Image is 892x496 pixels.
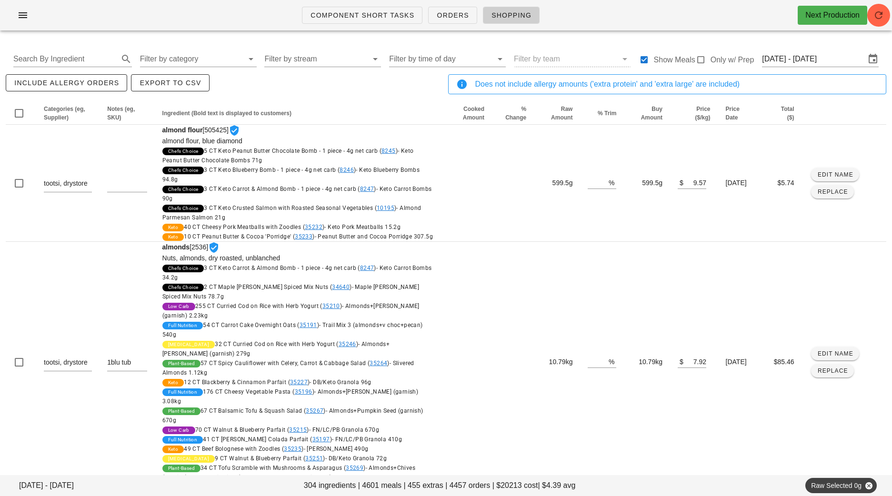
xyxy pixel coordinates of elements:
[184,446,368,452] span: 49 CT Beef Bolognese with Zoodles ( )
[168,407,195,415] span: Plant-Based
[168,233,179,241] span: Keto
[534,125,580,242] td: 599.5g
[168,322,198,329] span: Full Nutrition
[14,79,119,87] span: include allergy orders
[184,233,433,240] span: 10 CT Peanut Butter & Cocoa 'Porridge' ( )
[162,341,390,357] span: 32 CT Curried Cod on Rice with Herb Yogurt ( )
[310,11,414,19] span: Component Short Tasks
[162,284,419,300] span: 2 CT Maple [PERSON_NAME] Spiced Mix Nuts ( )
[162,126,203,134] strong: almond flour
[774,358,794,366] span: $85.46
[168,360,195,367] span: Plant-Based
[168,427,190,434] span: Low Carb
[492,102,534,125] th: % Change: Not sorted. Activate to sort ascending.
[295,233,312,240] a: 35233
[436,11,469,19] span: Orders
[811,364,853,377] button: Replace
[389,51,506,67] div: Filter by time of day
[36,102,100,125] th: Categories (eg, Supplier): Not sorted. Activate to sort ascending.
[140,51,257,67] div: Filter by category
[624,242,670,483] td: 10.79kg
[678,176,683,188] div: $
[805,10,860,21] div: Next Production
[162,137,242,145] span: almond flour, blue diamond
[284,446,301,452] a: 35235
[162,465,415,481] span: 34 CT Tofu Scramble with Mushrooms & Asparagus ( )
[475,79,879,90] div: Does not include allergy amounts ('extra protein' and 'extra large' are included)
[360,186,374,192] a: 8247
[107,106,135,121] span: Notes (eg, SKU)
[131,74,209,91] button: Export to CSV
[168,284,199,291] span: Chefs Choice
[162,243,190,251] strong: almonds
[718,125,760,242] td: [DATE]
[305,224,322,230] a: 35232
[264,51,381,67] div: Filter by stream
[360,265,374,271] a: 8247
[538,480,575,491] span: | $4.39 avg
[162,360,414,376] span: 57 CT Spicy Cauliflower with Celery, Carrot & Cabbage Salad ( )
[718,242,760,483] td: [DATE]
[491,11,531,19] span: Shopping
[624,125,670,242] td: 599.5g
[811,347,859,360] button: Edit Name
[777,179,794,187] span: $5.74
[155,102,442,125] th: Ingredient (Bold text is displayed to customers): Not sorted. Activate to sort ascending.
[332,284,350,290] a: 34640
[184,379,371,386] span: 12 CT Blackberry & Cinnamon Parfait ( )
[760,102,802,125] th: Total ($): Not sorted. Activate to sort ascending.
[162,254,280,262] span: Nuts, almonds, dry roasted, unblanched
[463,106,484,121] span: Cooked Amount
[718,102,760,125] th: Price Date: Not sorted. Activate to sort ascending.
[168,167,199,174] span: Chefs Choice
[817,367,848,374] span: Replace
[100,102,154,125] th: Notes (eg, SKU): Not sorted. Activate to sort ascending.
[6,74,127,91] button: include allergy orders
[162,388,419,405] span: 176 CT Cheesy Vegetable Pasta ( )
[302,7,422,24] a: Component Short Tasks
[162,167,420,183] span: 3 CT Keto Blueberry Bomb - 1 piece - 4g net carb ( )
[428,7,477,24] a: Orders
[483,7,540,24] a: Shopping
[817,188,848,195] span: Replace
[162,110,291,117] span: Ingredient (Bold text is displayed to customers)
[811,168,859,181] button: Edit Name
[139,79,201,87] span: Export to CSV
[505,106,526,121] span: % Change
[678,355,683,367] div: $
[168,436,198,444] span: Full Nutrition
[670,102,718,125] th: Price ($/kg): Not sorted. Activate to sort ascending.
[205,474,348,481] span: - Trail Mix 4 (almonds+pecans+pumpkin seed) 340g
[370,360,387,367] a: 35264
[305,455,323,462] a: 35251
[304,446,369,452] span: - [PERSON_NAME] 490g
[162,205,421,221] span: 3 CT Keto Crusted Salmon with Roasted Seasonal Vegetables ( )
[322,303,340,309] a: 35210
[168,224,179,231] span: Keto
[290,379,308,386] a: 35227
[168,379,179,387] span: Keto
[324,224,401,230] span: - Keto Pork Meatballs 15.2g
[624,102,670,125] th: Buy Amount: Not sorted. Activate to sort ascending.
[162,126,435,241] span: [505425]
[534,102,580,125] th: Raw Amount: Not sorted. Activate to sort ascending.
[168,265,199,272] span: Chefs Choice
[162,148,414,164] span: 5 CT Keto Peanut Butter Chocolate Bomb - 1 piece - 4g net carb ( )
[310,379,371,386] span: - DB/Keto Granola 96g
[609,176,616,188] div: %
[654,55,695,65] label: Show Meals
[168,186,199,193] span: Chefs Choice
[168,388,198,396] span: Full Nutrition
[168,341,210,348] span: [MEDICAL_DATA]
[726,106,740,121] span: Price Date
[864,481,873,490] button: Close
[598,110,616,117] span: % Trim
[312,436,330,443] a: 35197
[339,341,356,347] a: 35246
[168,205,199,212] span: Chefs Choice
[817,171,853,178] span: Edit Name
[580,102,624,125] th: % Trim: Not sorted. Activate to sort ascending.
[711,55,754,65] label: Only w/ Prep
[346,465,363,471] a: 35269
[168,465,195,472] span: Plant-Based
